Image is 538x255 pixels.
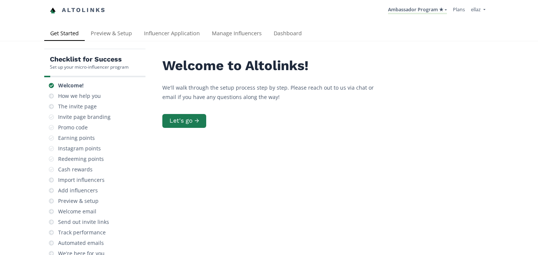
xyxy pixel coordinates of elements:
div: The invite page [58,103,97,110]
div: Add influencers [58,187,98,194]
div: Cash rewards [58,166,93,173]
p: We'll walk through the setup process step by step. Please reach out to us via chat or email if yo... [162,83,387,102]
h2: Welcome to Altolinks! [162,58,387,73]
img: favicon-32x32.png [50,7,56,13]
a: ellaz [471,6,485,15]
div: Import influencers [58,176,105,184]
div: Set up your micro-influencer program [50,64,129,70]
a: Preview & Setup [85,27,138,42]
a: Altolinks [50,4,106,16]
a: Manage Influencers [206,27,268,42]
h5: Checklist for Success [50,55,129,64]
a: Plans [453,6,465,13]
a: Influencer Application [138,27,206,42]
div: Send out invite links [58,218,109,226]
div: Promo code [58,124,88,131]
a: Ambassador Program ★ [388,6,447,14]
div: Track performance [58,229,106,236]
div: Redeeming points [58,155,104,163]
div: Preview & setup [58,197,99,205]
div: Invite page branding [58,113,111,121]
a: Dashboard [268,27,308,42]
div: Instagram points [58,145,101,152]
span: ellaz [471,6,481,13]
div: Welcome! [58,82,84,89]
div: Earning points [58,134,95,142]
button: Let's go → [162,114,206,128]
div: How we help you [58,92,101,100]
a: Get Started [44,27,85,42]
div: Welcome email [58,208,96,215]
div: Automated emails [58,239,104,247]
